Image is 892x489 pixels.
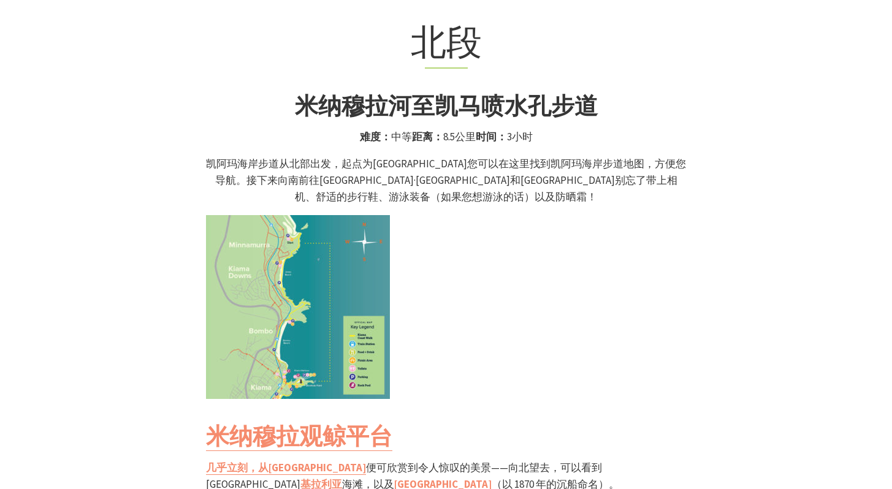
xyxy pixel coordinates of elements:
font: 距离： [412,130,443,143]
font: 3小时 [507,130,533,143]
font: 凯阿玛海岸步道从北部出发，起点为[GEOGRAPHIC_DATA]您可以在这里找到凯阿玛海岸步道地图，方便您导航。接下来向南前往[GEOGRAPHIC_DATA]·[GEOGRAPHIC_DAT... [206,157,686,203]
img: 基阿玛海岸步道北段 [206,215,390,399]
font: 中等 [391,130,412,143]
font: 米纳穆拉河至凯马喷水孔步道 [295,91,598,120]
font: 8.5公里 [443,130,476,143]
font: 难度： [360,130,391,143]
font: 时间： [476,130,507,143]
font: 便可欣赏到令人惊叹的美景 [366,461,491,474]
font: 几乎立刻，从[GEOGRAPHIC_DATA] [206,461,366,474]
font: 北段 [411,20,482,64]
a: 几乎立刻，从[GEOGRAPHIC_DATA] [206,461,366,475]
font: 米纳穆拉观鲸平台 [206,422,392,450]
a: 米纳穆拉观鲸平台 [206,422,392,451]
